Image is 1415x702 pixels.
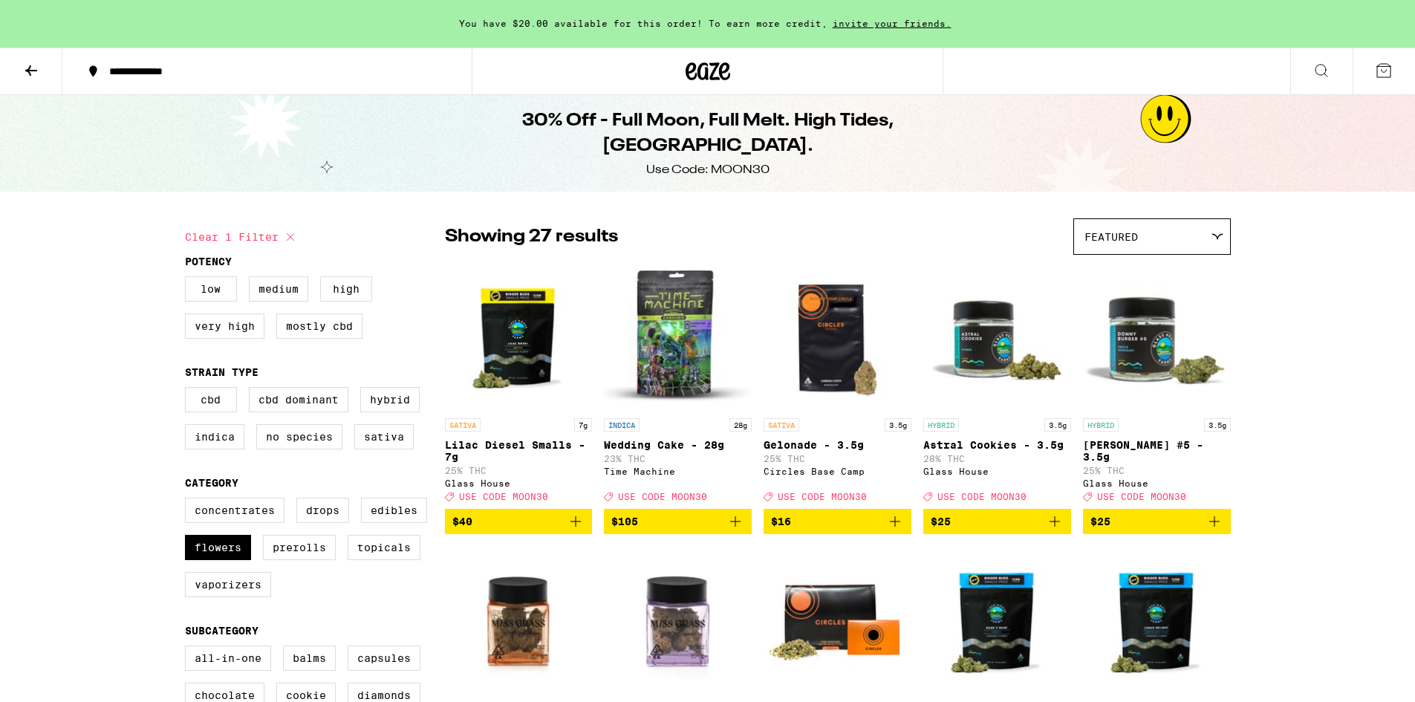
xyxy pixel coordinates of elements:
[923,418,959,432] p: HYBRID
[923,467,1071,476] div: Glass House
[604,509,752,534] button: Add to bag
[185,313,264,339] label: Very High
[937,492,1027,501] span: USE CODE MOON30
[1083,466,1231,475] p: 25% THC
[604,454,752,464] p: 23% THC
[445,546,593,695] img: Miss Grass - Mango Mintality - 4.2g
[445,478,593,488] div: Glass House
[764,262,911,509] a: Open page for Gelonade - 3.5g from Circles Base Camp
[360,387,420,412] label: Hybrid
[445,262,593,411] img: Glass House - Lilac Diesel Smalls - 7g
[445,466,593,475] p: 25% THC
[604,262,752,411] img: Time Machine - Wedding Cake - 28g
[574,418,592,432] p: 7g
[604,418,640,432] p: INDICA
[459,19,827,28] span: You have $20.00 available for this order! To earn more credit,
[923,546,1071,695] img: Glass House - Hank's Dank - 7g
[185,366,258,378] legend: Strain Type
[185,572,271,597] label: Vaporizers
[646,162,770,178] div: Use Code: MOON30
[185,218,299,256] button: Clear 1 filter
[1083,546,1231,695] img: Glass House - Lunar Delight - 7g
[729,418,752,432] p: 28g
[604,546,752,695] img: Miss Grass - Piff Mints - 4.2g
[604,262,752,509] a: Open page for Wedding Cake - 28g from Time Machine
[445,224,618,250] p: Showing 27 results
[931,516,951,527] span: $25
[1083,262,1231,509] a: Open page for Donny Burger #5 - 3.5g from Glass House
[445,262,593,509] a: Open page for Lilac Diesel Smalls - 7g from Glass House
[923,262,1071,509] a: Open page for Astral Cookies - 3.5g from Glass House
[764,467,911,476] div: Circles Base Camp
[276,313,362,339] label: Mostly CBD
[764,509,911,534] button: Add to bag
[885,418,911,432] p: 3.5g
[1204,418,1231,432] p: 3.5g
[249,387,348,412] label: CBD Dominant
[361,498,427,523] label: Edibles
[778,492,867,501] span: USE CODE MOON30
[764,546,911,695] img: Circles Base Camp - Guava Pre-Ground - 14g
[923,439,1071,451] p: Astral Cookies - 3.5g
[437,108,978,159] h1: 30% Off - Full Moon, Full Melt. High Tides, [GEOGRAPHIC_DATA].
[185,276,237,302] label: Low
[1084,231,1138,243] span: Featured
[923,454,1071,464] p: 28% THC
[185,498,284,523] label: Concentrates
[827,19,957,28] span: invite your friends.
[1044,418,1071,432] p: 3.5g
[249,276,308,302] label: Medium
[256,424,342,449] label: No Species
[452,516,472,527] span: $40
[771,516,791,527] span: $16
[445,509,593,534] button: Add to bag
[923,262,1071,411] img: Glass House - Astral Cookies - 3.5g
[459,492,548,501] span: USE CODE MOON30
[1090,516,1110,527] span: $25
[296,498,349,523] label: Drops
[185,646,271,671] label: All-In-One
[185,256,232,267] legend: Potency
[185,625,258,637] legend: Subcategory
[348,646,420,671] label: Capsules
[185,387,237,412] label: CBD
[604,439,752,451] p: Wedding Cake - 28g
[611,516,638,527] span: $105
[263,535,336,560] label: Prerolls
[1083,418,1119,432] p: HYBRID
[923,509,1071,534] button: Add to bag
[1083,439,1231,463] p: [PERSON_NAME] #5 - 3.5g
[1097,492,1186,501] span: USE CODE MOON30
[320,276,372,302] label: High
[764,418,799,432] p: SATIVA
[185,424,244,449] label: Indica
[445,439,593,463] p: Lilac Diesel Smalls - 7g
[445,418,481,432] p: SATIVA
[618,492,707,501] span: USE CODE MOON30
[764,439,911,451] p: Gelonade - 3.5g
[185,535,251,560] label: Flowers
[764,454,911,464] p: 25% THC
[348,535,420,560] label: Topicals
[185,477,238,489] legend: Category
[1083,262,1231,411] img: Glass House - Donny Burger #5 - 3.5g
[1083,478,1231,488] div: Glass House
[764,262,911,411] img: Circles Base Camp - Gelonade - 3.5g
[604,467,752,476] div: Time Machine
[1083,509,1231,534] button: Add to bag
[354,424,414,449] label: Sativa
[283,646,336,671] label: Balms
